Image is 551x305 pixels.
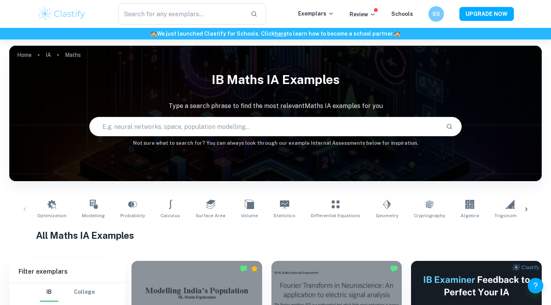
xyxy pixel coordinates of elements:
[240,265,247,272] img: Marked
[311,212,360,219] span: Differential Equations
[17,50,32,60] a: Home
[65,51,81,59] p: Maths
[120,212,145,219] span: Probability
[196,212,225,219] span: Surface Area
[36,228,515,242] h1: All Maths IA Examples
[432,10,440,18] h6: SS
[428,6,444,22] button: SS
[46,50,51,60] a: IA
[9,67,542,92] h1: IB Maths IA examples
[40,283,95,302] div: Filter type choice
[82,212,105,219] span: Modelling
[251,265,258,272] div: Premium
[390,265,398,272] img: Marked
[2,29,549,38] h6: We just launched Clastify for Schools. Click to learn how to become a school partner.
[9,139,542,147] h6: Not sure what to search for? You can always look through our example Internal Assessments below f...
[241,212,258,219] span: Volume
[275,31,287,37] a: here
[391,11,413,17] a: Schools
[74,283,95,302] button: College
[150,31,157,37] span: 🏫
[118,3,245,25] input: Search for any exemplars...
[528,278,543,293] button: Help and Feedback
[9,261,125,283] h6: Filter exemplars
[461,212,479,219] span: Algebra
[9,101,542,111] p: Type a search phrase to find the most relevant Maths IA examples for you
[376,212,398,219] span: Geometry
[37,212,67,219] span: Optimization
[160,212,180,219] span: Calculus
[495,212,525,219] span: Trigonometry
[38,6,87,22] img: Clastify logo
[414,212,445,219] span: Cryptography
[394,31,401,37] span: 🏫
[273,212,295,219] span: Statistics
[40,283,58,302] button: IB
[459,7,514,21] button: UPGRADE NOW
[350,10,376,19] p: Review
[90,116,440,137] input: E.g. neural networks, space, population modelling...
[443,120,456,133] button: Search
[298,9,334,18] p: Exemplars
